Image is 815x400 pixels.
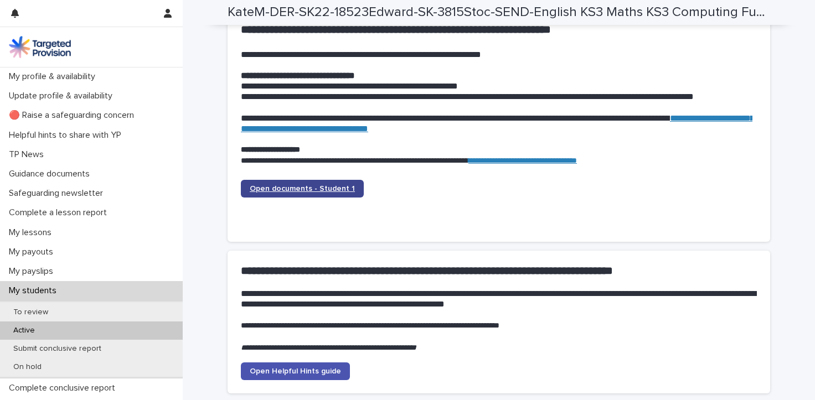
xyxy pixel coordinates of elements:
[228,4,766,20] h2: KateM-DER-SK22-18523Edward-SK-3815Stoc-SEND-English KS3 Maths KS3 Computing Functional Skills-16313
[4,344,110,354] p: Submit conclusive report
[4,130,130,141] p: Helpful hints to share with YP
[4,247,62,257] p: My payouts
[4,91,121,101] p: Update profile & availability
[4,207,116,218] p: Complete a lesson report
[4,362,50,372] p: On hold
[250,367,341,375] span: Open Helpful Hints guide
[4,149,53,160] p: TP News
[4,71,104,82] p: My profile & availability
[9,36,71,58] img: M5nRWzHhSzIhMunXDL62
[4,383,124,393] p: Complete conclusive report
[241,362,350,380] a: Open Helpful Hints guide
[241,180,364,198] a: Open documents - Student 1
[4,326,44,335] p: Active
[4,266,62,277] p: My payslips
[4,169,99,179] p: Guidance documents
[4,227,60,238] p: My lessons
[250,185,355,193] span: Open documents - Student 1
[4,285,65,296] p: My students
[4,110,143,121] p: 🔴 Raise a safeguarding concern
[4,308,57,317] p: To review
[4,188,112,199] p: Safeguarding newsletter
